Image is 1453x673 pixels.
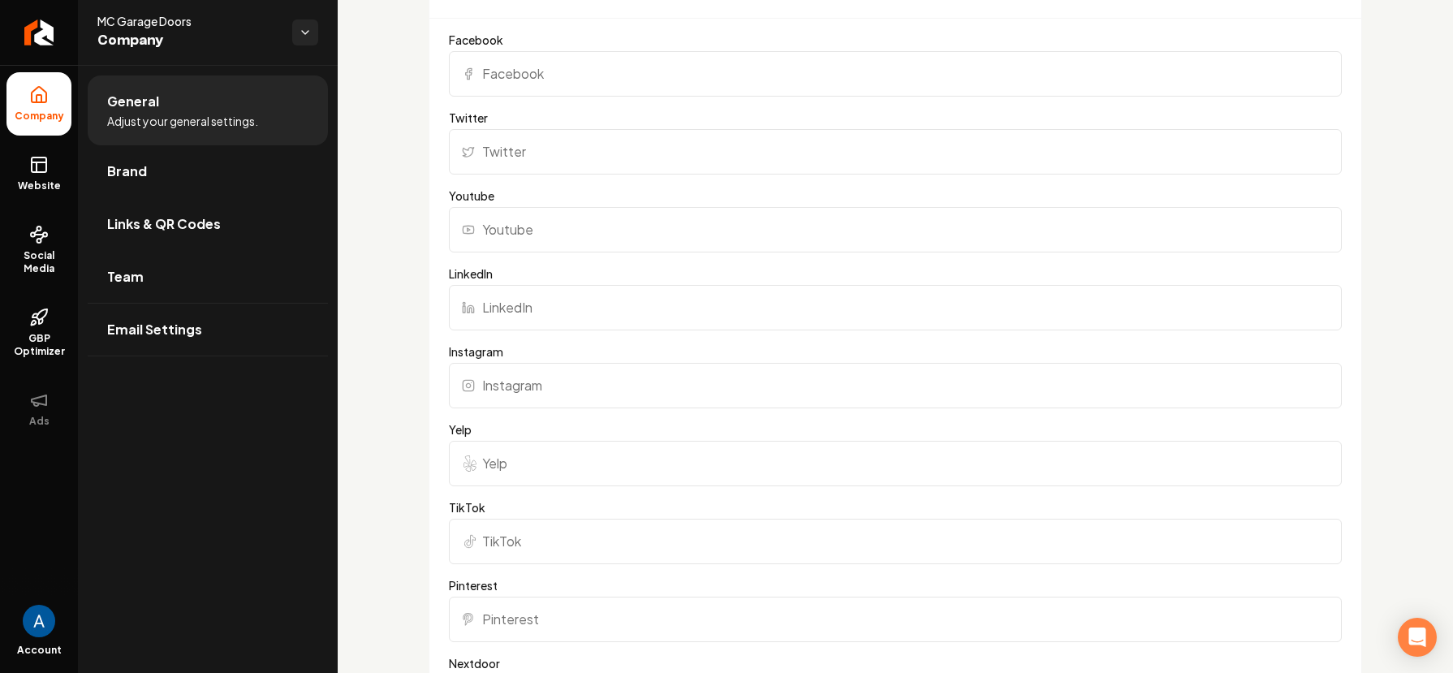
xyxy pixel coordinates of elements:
span: General [107,92,159,111]
input: Yelp [449,441,1342,486]
span: Adjust your general settings. [107,113,258,129]
span: Links & QR Codes [107,214,221,234]
input: LinkedIn [449,285,1342,330]
a: Website [6,142,71,205]
a: Links & QR Codes [88,198,328,250]
a: Brand [88,145,328,197]
label: Facebook [449,32,1342,48]
a: GBP Optimizer [6,295,71,371]
span: Company [8,110,71,123]
input: Instagram [449,363,1342,408]
label: Yelp [449,421,1342,438]
label: LinkedIn [449,265,1342,282]
a: Social Media [6,212,71,288]
span: Brand [107,162,147,181]
span: Email Settings [107,320,202,339]
span: Ads [23,415,56,428]
span: Account [17,644,62,657]
span: Team [107,267,144,287]
div: Open Intercom Messenger [1398,618,1437,657]
label: Nextdoor [449,655,1342,671]
a: Team [88,251,328,303]
span: Website [11,179,67,192]
input: TikTok [449,519,1342,564]
button: Open user button [23,605,55,637]
button: Ads [6,377,71,441]
label: TikTok [449,499,1342,516]
span: Social Media [6,249,71,275]
span: MC Garage Doors [97,13,279,29]
input: Twitter [449,129,1342,175]
a: Email Settings [88,304,328,356]
label: Instagram [449,343,1342,360]
label: Youtube [449,188,1342,204]
input: Facebook [449,51,1342,97]
input: Youtube [449,207,1342,252]
label: Twitter [449,110,1342,126]
input: Pinterest [449,597,1342,642]
img: Andrew Magana [23,605,55,637]
span: Company [97,29,279,52]
label: Pinterest [449,577,1342,593]
span: GBP Optimizer [6,332,71,358]
img: Rebolt Logo [24,19,54,45]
